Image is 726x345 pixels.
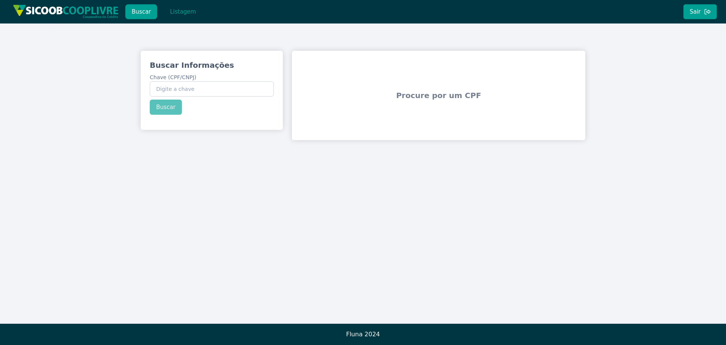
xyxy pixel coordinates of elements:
[150,81,274,97] input: Chave (CPF/CNPJ)
[683,4,717,19] button: Sair
[125,4,157,19] button: Buscar
[295,72,582,119] span: Procure por um CPF
[346,331,380,338] span: Fluna 2024
[13,5,119,19] img: img/sicoob_cooplivre.png
[150,60,274,70] h3: Buscar Informações
[163,4,202,19] button: Listagem
[150,74,196,80] span: Chave (CPF/CNPJ)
